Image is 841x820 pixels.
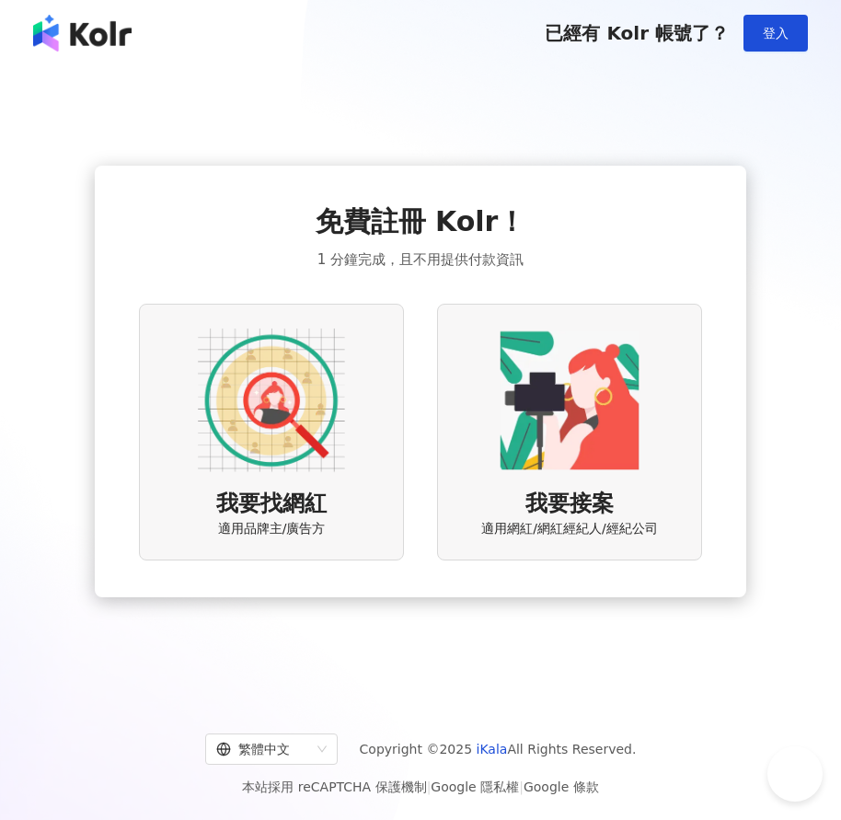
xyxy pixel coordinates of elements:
[242,776,598,798] span: 本站採用 reCAPTCHA 保護機制
[431,780,519,794] a: Google 隱私權
[316,202,526,241] span: 免費註冊 Kolr！
[524,780,599,794] a: Google 條款
[216,489,327,520] span: 我要找網紅
[763,26,789,40] span: 登入
[427,780,432,794] span: |
[743,15,808,52] button: 登入
[525,489,614,520] span: 我要接案
[216,734,310,764] div: 繁體中文
[360,738,637,760] span: Copyright © 2025 All Rights Reserved.
[545,22,729,44] span: 已經有 Kolr 帳號了？
[198,327,345,474] img: AD identity option
[317,248,524,271] span: 1 分鐘完成，且不用提供付款資訊
[477,742,508,756] a: iKala
[481,520,657,538] span: 適用網紅/網紅經紀人/經紀公司
[767,746,823,802] iframe: Help Scout Beacon - Open
[218,520,326,538] span: 適用品牌主/廣告方
[33,15,132,52] img: logo
[496,327,643,474] img: KOL identity option
[519,780,524,794] span: |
